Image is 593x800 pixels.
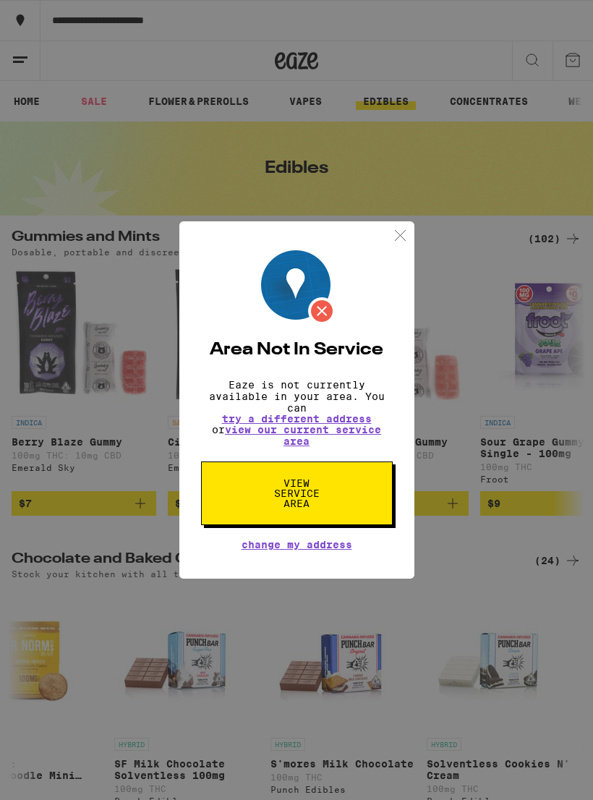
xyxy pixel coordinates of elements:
[201,379,393,447] p: Eaze is not currently available in your area. You can or
[201,477,393,489] a: View Service Area
[201,461,393,525] button: View Service Area
[261,250,336,325] img: Location
[242,540,352,550] button: Change My Address
[260,478,334,508] span: View Service Area
[222,414,372,424] button: try a different address
[391,226,409,244] img: close.svg
[225,424,381,447] a: view our current service area
[9,10,104,22] span: Hi. Need any help?
[201,341,393,359] h2: Area Not In Service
